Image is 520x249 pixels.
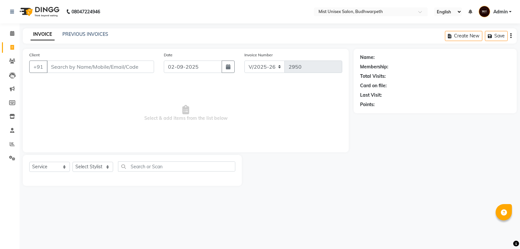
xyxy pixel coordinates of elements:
[360,63,388,70] div: Membership:
[17,3,61,21] img: logo
[47,61,154,73] input: Search by Name/Mobile/Email/Code
[31,29,55,40] a: INVOICE
[479,6,490,17] img: Admin
[485,31,508,41] button: Save
[360,101,375,108] div: Points:
[493,223,513,242] iframe: chat widget
[29,52,40,58] label: Client
[164,52,173,58] label: Date
[62,31,108,37] a: PREVIOUS INVOICES
[118,161,235,172] input: Search or Scan
[29,81,342,146] span: Select & add items from the list below
[71,3,100,21] b: 08047224946
[493,8,508,15] span: Admin
[360,54,375,61] div: Name:
[29,61,47,73] button: +91
[360,82,387,89] div: Card on file:
[244,52,273,58] label: Invoice Number
[360,73,386,80] div: Total Visits:
[445,31,482,41] button: Create New
[360,92,382,99] div: Last Visit:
